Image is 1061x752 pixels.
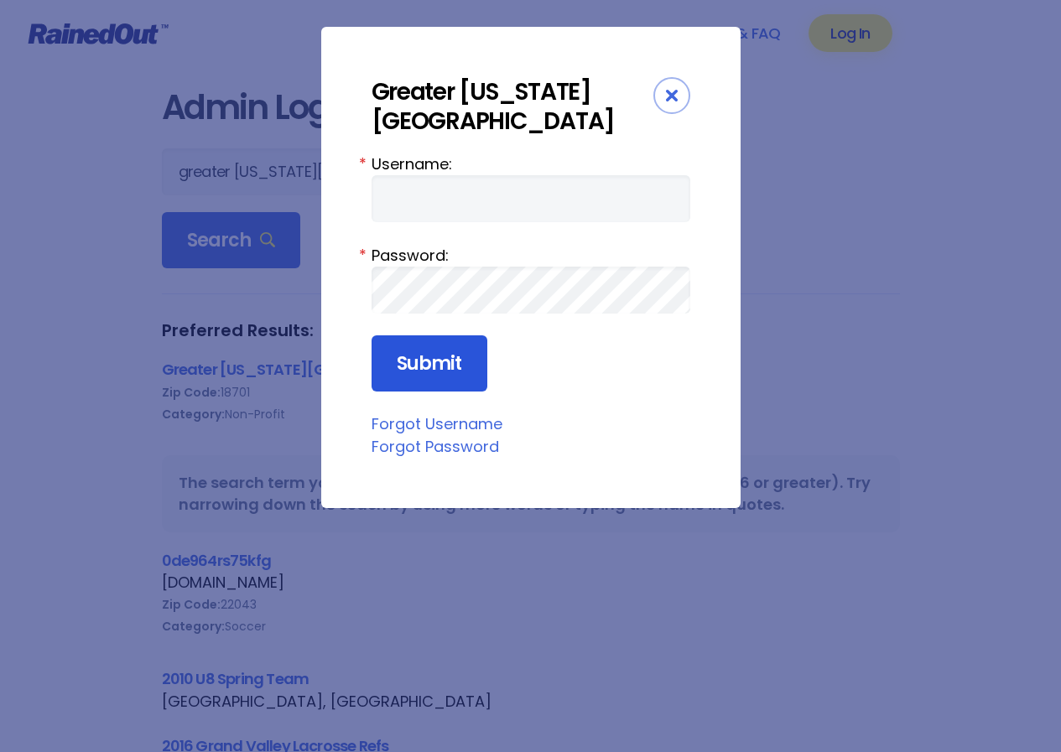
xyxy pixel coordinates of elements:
[653,77,690,114] div: Close
[372,335,487,392] input: Submit
[372,244,690,267] label: Password:
[372,413,502,434] a: Forgot Username
[372,436,499,457] a: Forgot Password
[372,153,690,175] label: Username:
[372,77,653,136] div: Greater [US_STATE][GEOGRAPHIC_DATA]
